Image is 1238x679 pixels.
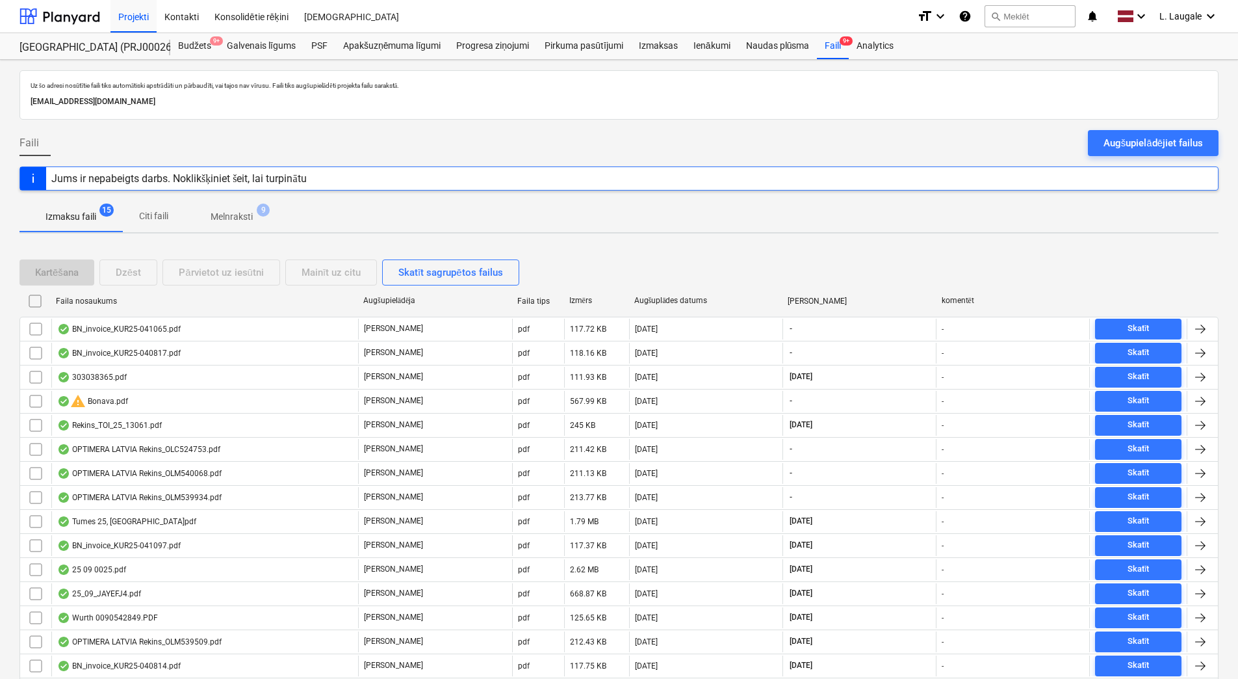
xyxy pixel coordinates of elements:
div: - [942,469,944,478]
div: 117.72 KB [570,325,606,334]
div: - [942,517,944,526]
div: BN_invoice_KUR25-041097.pdf [57,540,181,551]
a: Ienākumi [686,33,738,59]
p: [PERSON_NAME] [364,323,423,334]
div: OCR pabeigts [57,348,70,358]
button: Skatīt [1095,535,1181,556]
div: - [942,325,944,334]
div: pdf [518,397,530,406]
p: [PERSON_NAME] [364,564,423,575]
div: pdf [518,493,530,502]
div: OCR pabeigts [57,589,70,599]
button: Skatīt sagrupētos failus [382,260,519,286]
div: OPTIMERA LATVIA Rekins_OLM539934.pdf [57,492,222,503]
a: Faili9+ [817,33,849,59]
div: Skatīt [1128,658,1150,673]
div: - [942,661,944,671]
button: Skatīt [1095,319,1181,339]
p: [PERSON_NAME] [364,516,423,527]
div: - [942,349,944,358]
div: 111.93 KB [570,373,606,382]
div: - [942,565,944,574]
div: pdf [518,661,530,671]
span: - [788,468,793,479]
div: Izmaksas [631,33,686,59]
div: - [942,445,944,454]
div: [DATE] [635,613,658,622]
div: OPTIMERA LATVIA Rekins_OLM540068.pdf [57,468,222,479]
div: - [942,397,944,406]
div: pdf [518,469,530,478]
div: Bonava.pdf [57,393,128,409]
div: - [942,589,944,598]
div: [DATE] [635,325,658,334]
div: 213.77 KB [570,493,606,502]
button: Skatīt [1095,656,1181,676]
a: Apakšuzņēmuma līgumi [335,33,448,59]
button: Skatīt [1095,607,1181,628]
button: Augšupielādējiet failus [1088,130,1219,156]
div: 25 09 0025.pdf [57,565,126,575]
div: BN_invoice_KUR25-040814.pdf [57,661,181,671]
span: - [788,444,793,455]
div: pdf [518,613,530,622]
div: [DATE] [635,517,658,526]
p: [PERSON_NAME] [364,612,423,623]
div: Skatīt [1128,393,1150,408]
a: Budžets9+ [170,33,219,59]
div: Skatīt [1128,321,1150,336]
span: [DATE] [788,612,814,623]
span: [DATE] [788,564,814,575]
div: pdf [518,445,530,454]
div: Skatīt sagrupētos failus [398,264,503,281]
p: [PERSON_NAME] [364,492,423,503]
div: 211.42 KB [570,445,606,454]
div: OCR pabeigts [57,661,70,671]
div: OPTIMERA LATVIA Rekins_OLC524753.pdf [57,444,220,455]
div: 118.16 KB [570,349,606,358]
p: [PERSON_NAME] [364,419,423,431]
div: Rekins_TOI_25_13061.pdf [57,420,162,431]
span: 9 [257,204,270,217]
div: [DATE] [635,565,658,574]
p: Uz šo adresi nosūtītie faili tiks automātiski apstrādāti un pārbaudīti, vai tajos nav vīrusu. Fai... [31,81,1207,90]
div: 117.37 KB [570,541,606,550]
div: Skatīt [1128,514,1150,529]
div: Analytics [849,33,901,59]
span: [DATE] [788,636,814,647]
p: [PERSON_NAME] [364,347,423,358]
button: Skatīt [1095,463,1181,484]
div: Faila nosaukums [56,297,353,306]
div: [GEOGRAPHIC_DATA] (PRJ0002627, K-1 un K-2(2.kārta) 2601960 [19,41,155,55]
div: Skatīt [1128,345,1150,360]
button: Skatīt [1095,487,1181,508]
span: warning [70,393,86,409]
span: 15 [99,204,114,217]
div: 303038365.pdf [57,372,127,382]
div: pdf [518,421,530,430]
div: pdf [518,349,530,358]
button: Skatīt [1095,583,1181,604]
div: OCR pabeigts [57,444,70,455]
div: 25_09_JAYEFJ4.pdf [57,589,141,599]
div: pdf [518,373,530,382]
div: OCR pabeigts [57,565,70,575]
div: Pirkuma pasūtījumi [537,33,631,59]
div: pdf [518,589,530,598]
div: 117.75 KB [570,661,606,671]
button: Skatīt [1095,632,1181,652]
div: OCR pabeigts [57,637,70,647]
div: Skatīt [1128,418,1150,433]
span: [DATE] [788,660,814,671]
div: - [942,373,944,382]
a: Galvenais līgums [219,33,303,59]
div: OCR pabeigts [57,420,70,431]
div: Skatīt [1128,634,1150,649]
button: Skatīt [1095,511,1181,532]
button: Skatīt [1095,559,1181,580]
div: 125.65 KB [570,613,606,622]
div: [DATE] [635,541,658,550]
p: [PERSON_NAME] [364,444,423,455]
div: PSF [303,33,335,59]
